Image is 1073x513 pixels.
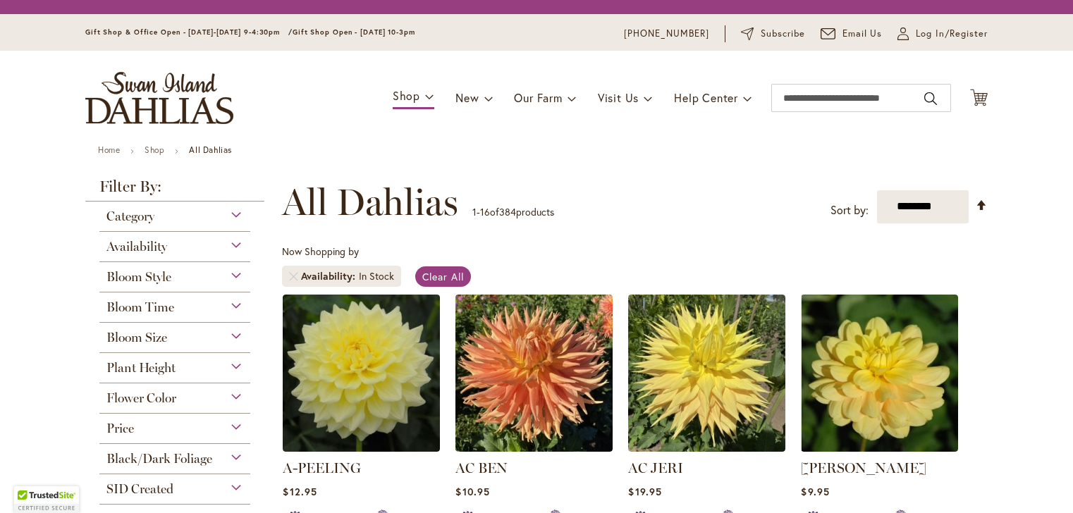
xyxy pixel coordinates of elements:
span: New [455,90,479,105]
label: Sort by: [830,197,869,223]
span: SID Created [106,481,173,497]
a: Clear All [415,266,471,287]
a: Shop [145,144,164,155]
strong: Filter By: [85,179,264,202]
span: 384 [499,205,516,218]
div: TrustedSite Certified [14,486,79,513]
span: Shop [393,88,420,103]
a: AC Jeri [628,441,785,455]
span: $12.95 [283,485,317,498]
a: AC JERI [628,459,683,476]
span: Black/Dark Foliage [106,451,212,466]
a: AHOY MATEY [801,441,958,455]
a: Home [98,144,120,155]
span: Email Us [842,27,883,41]
a: A-Peeling [283,441,440,455]
span: Bloom Size [106,330,167,345]
a: AC BEN [455,459,508,476]
a: A-PEELING [283,459,361,476]
span: Subscribe [761,27,805,41]
span: $9.95 [801,485,829,498]
span: Log In/Register [916,27,988,41]
span: Plant Height [106,360,176,376]
span: Clear All [422,270,464,283]
a: Log In/Register [897,27,988,41]
a: AC BEN [455,441,613,455]
span: 1 [472,205,477,218]
span: Bloom Time [106,299,174,315]
span: Now Shopping by [282,245,359,258]
span: $10.95 [455,485,489,498]
button: Search [924,87,937,110]
a: Remove Availability In Stock [289,272,298,280]
a: Subscribe [741,27,805,41]
img: AHOY MATEY [801,295,958,452]
a: [PERSON_NAME] [801,459,926,476]
a: [PHONE_NUMBER] [624,27,709,41]
span: All Dahlias [282,181,458,223]
span: Bloom Style [106,269,171,285]
span: Price [106,421,134,436]
img: AC Jeri [628,295,785,452]
strong: All Dahlias [189,144,232,155]
span: Visit Us [598,90,639,105]
span: Availability [301,269,359,283]
span: 16 [480,205,490,218]
a: store logo [85,72,233,124]
span: Gift Shop Open - [DATE] 10-3pm [293,27,415,37]
img: A-Peeling [283,295,440,452]
span: Our Farm [514,90,562,105]
span: $19.95 [628,485,661,498]
span: Gift Shop & Office Open - [DATE]-[DATE] 9-4:30pm / [85,27,293,37]
div: In Stock [359,269,394,283]
img: AC BEN [455,295,613,452]
p: - of products [472,201,554,223]
span: Help Center [674,90,738,105]
span: Availability [106,239,167,254]
span: Category [106,209,154,224]
span: Flower Color [106,390,176,406]
a: Email Us [821,27,883,41]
